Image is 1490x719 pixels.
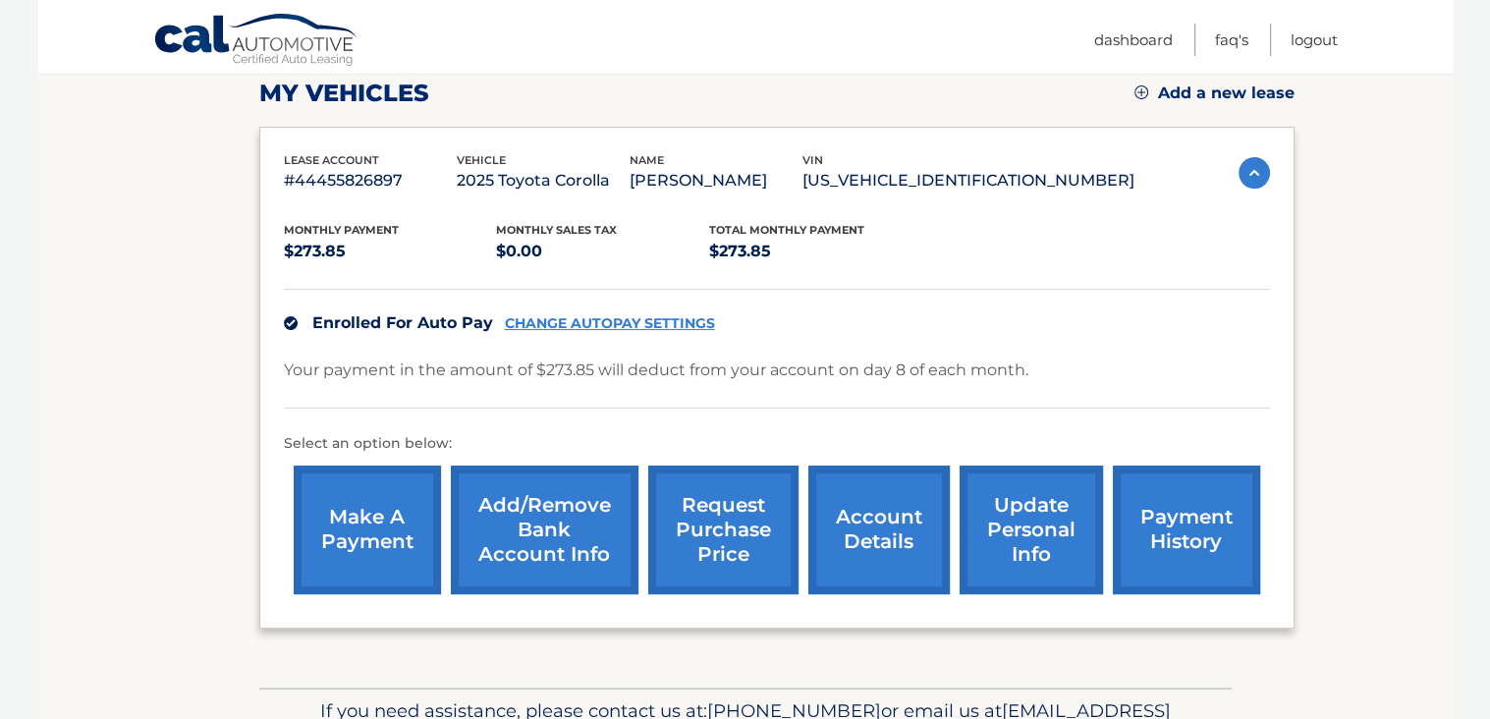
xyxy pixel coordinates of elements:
a: CHANGE AUTOPAY SETTINGS [505,315,715,332]
p: #44455826897 [284,167,457,194]
a: update personal info [960,466,1103,594]
span: vin [802,153,823,167]
h2: my vehicles [259,79,429,108]
span: name [630,153,664,167]
p: $273.85 [284,238,497,265]
a: payment history [1113,466,1260,594]
span: Total Monthly Payment [709,223,864,237]
a: request purchase price [648,466,799,594]
p: [US_VEHICLE_IDENTIFICATION_NUMBER] [802,167,1134,194]
img: check.svg [284,316,298,330]
p: 2025 Toyota Corolla [457,167,630,194]
span: Monthly Payment [284,223,399,237]
p: Your payment in the amount of $273.85 will deduct from your account on day 8 of each month. [284,357,1028,384]
p: $0.00 [496,238,709,265]
a: FAQ's [1215,24,1248,56]
img: add.svg [1134,85,1148,99]
span: lease account [284,153,379,167]
a: Logout [1291,24,1338,56]
a: Add a new lease [1134,83,1295,103]
a: Cal Automotive [153,13,359,70]
p: $273.85 [709,238,922,265]
a: make a payment [294,466,441,594]
p: Select an option below: [284,432,1270,456]
span: Monthly sales Tax [496,223,617,237]
a: Add/Remove bank account info [451,466,638,594]
p: [PERSON_NAME] [630,167,802,194]
span: vehicle [457,153,506,167]
span: Enrolled For Auto Pay [312,313,493,332]
img: accordion-active.svg [1239,157,1270,189]
a: Dashboard [1094,24,1173,56]
a: account details [808,466,950,594]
